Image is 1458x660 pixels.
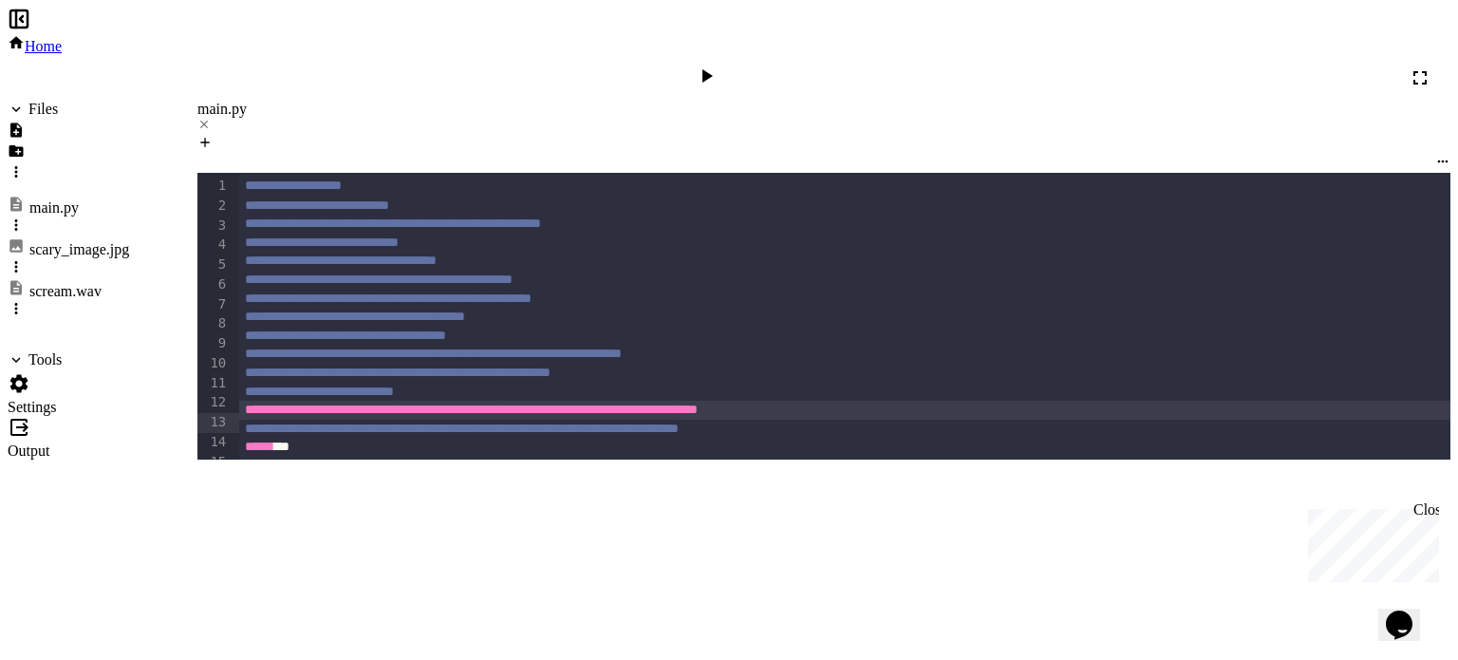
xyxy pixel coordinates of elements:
div: Settings [8,399,129,416]
div: 7 [197,295,229,315]
iframe: chat widget [1300,501,1439,582]
div: Files [28,101,58,118]
div: 10 [197,354,229,374]
div: 14 [197,433,229,453]
div: 6 [197,275,229,295]
div: 3 [197,217,229,236]
div: 5 [197,255,229,275]
div: 4 [197,236,229,255]
div: scary_image.jpg [29,241,129,258]
div: 1 [197,177,229,197]
div: main.py [29,199,79,217]
iframe: chat widget [1378,584,1439,641]
div: 13 [197,413,229,433]
div: 2 [197,197,229,217]
a: Home [8,38,62,54]
div: 15 [197,453,229,473]
span: Home [25,38,62,54]
div: 8 [197,314,229,334]
div: Tools [28,351,62,368]
div: main.py [197,101,1450,118]
div: main.py [197,101,1450,135]
div: Output [8,443,129,460]
div: scream.wav [29,283,102,300]
div: Chat with us now!Close [8,8,131,121]
div: 12 [197,393,229,413]
div: 9 [197,334,229,354]
div: 11 [197,374,229,394]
